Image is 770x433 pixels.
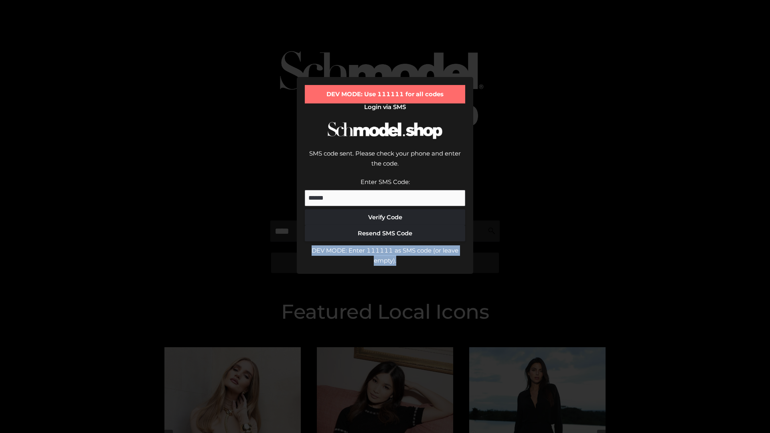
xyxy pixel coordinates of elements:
label: Enter SMS Code: [361,178,410,186]
div: DEV MODE: Enter 111111 as SMS code (or leave empty). [305,245,465,266]
button: Verify Code [305,209,465,225]
button: Resend SMS Code [305,225,465,241]
img: Schmodel Logo [325,115,445,146]
div: DEV MODE: Use 111111 for all codes [305,85,465,103]
div: SMS code sent. Please check your phone and enter the code. [305,148,465,177]
h2: Login via SMS [305,103,465,111]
